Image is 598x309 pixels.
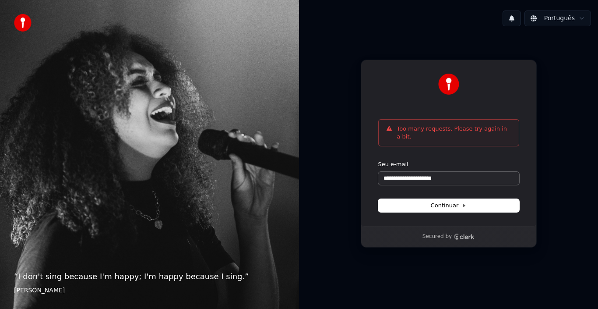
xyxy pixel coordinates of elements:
button: Continuar [378,199,519,212]
p: “ I don't sing because I'm happy; I'm happy because I sing. ” [14,270,285,283]
img: youka [14,14,32,32]
span: Continuar [431,202,467,210]
footer: [PERSON_NAME] [14,286,285,295]
p: Too many requests. Please try again in a bit. [397,125,512,141]
img: Youka [438,74,459,95]
label: Seu e-mail [378,160,408,168]
a: Clerk logo [454,234,475,240]
p: Secured by [422,233,452,240]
